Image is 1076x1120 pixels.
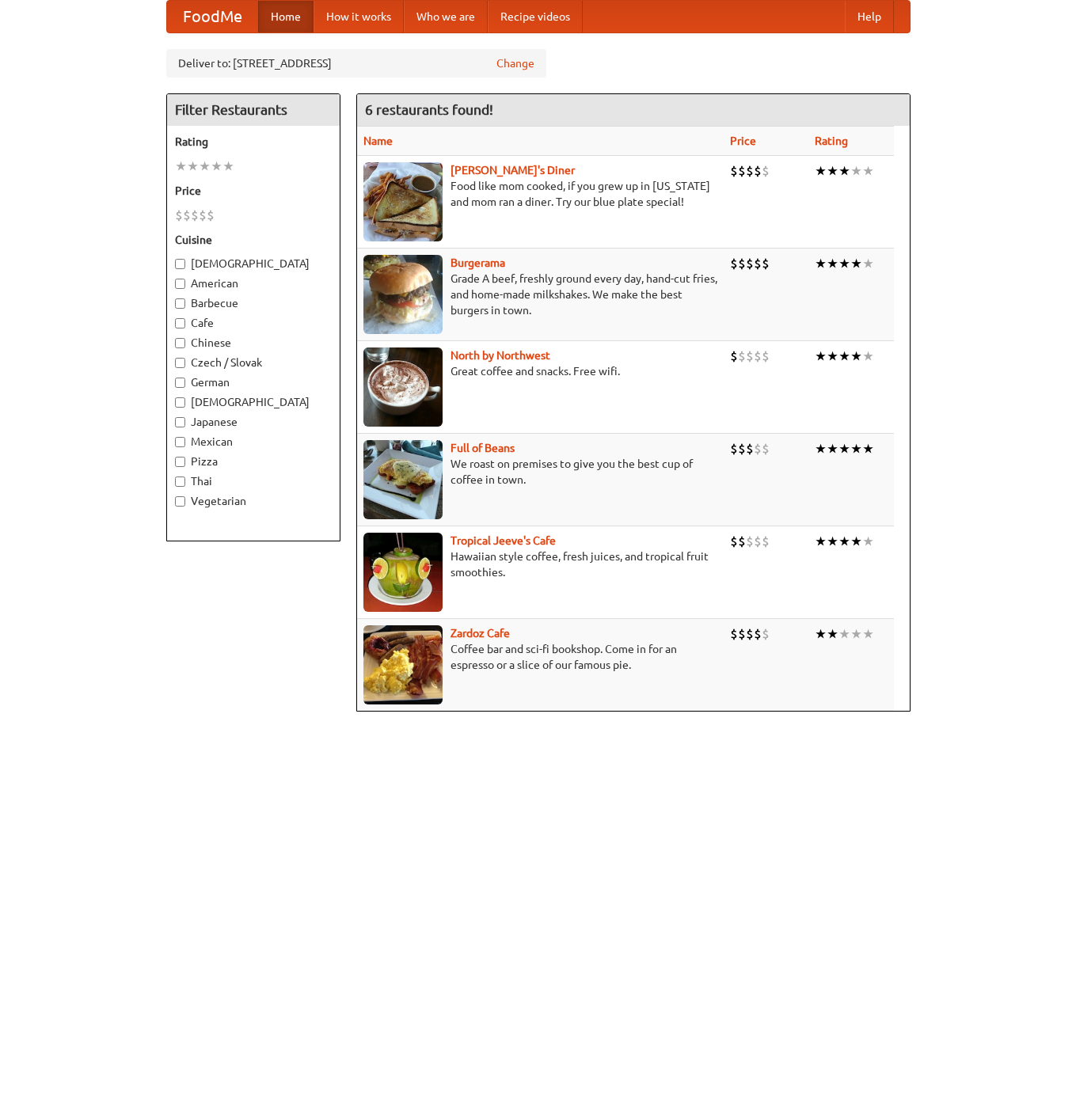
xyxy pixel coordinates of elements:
[754,533,762,550] li: $
[746,162,754,180] li: $
[850,255,862,272] li: ★
[762,255,770,272] li: $
[363,255,443,334] img: burgerama.jpg
[762,533,770,550] li: $
[746,625,754,643] li: $
[175,134,332,150] h5: Rating
[754,625,762,643] li: $
[167,1,258,32] a: FoodMe
[738,162,746,180] li: $
[175,256,332,271] label: [DEMOGRAPHIC_DATA]
[363,347,443,427] img: north.jpg
[404,1,488,32] a: Who we are
[191,207,199,224] li: $
[211,158,222,175] li: ★
[175,232,332,248] h5: Cuisine
[815,162,827,180] li: ★
[175,315,332,331] label: Cafe
[746,533,754,550] li: $
[862,162,874,180] li: ★
[365,102,493,117] ng-pluralize: 6 restaurants found!
[175,473,332,489] label: Thai
[838,162,850,180] li: ★
[827,347,838,365] li: ★
[175,259,185,269] input: [DEMOGRAPHIC_DATA]
[175,158,187,175] li: ★
[175,397,185,408] input: [DEMOGRAPHIC_DATA]
[827,162,838,180] li: ★
[175,207,183,224] li: $
[451,349,550,362] a: North by Northwest
[175,183,332,199] h5: Price
[838,255,850,272] li: ★
[187,158,199,175] li: ★
[175,496,185,507] input: Vegetarian
[827,625,838,643] li: ★
[363,533,443,612] img: jeeves.jpg
[838,440,850,457] li: ★
[746,440,754,457] li: $
[762,162,770,180] li: $
[363,135,393,147] a: Name
[738,440,746,457] li: $
[175,335,332,351] label: Chinese
[175,374,332,390] label: German
[827,533,838,550] li: ★
[762,625,770,643] li: $
[175,318,185,328] input: Cafe
[363,641,717,673] p: Coffee bar and sci-fi bookshop. Come in for an espresso or a slice of our famous pie.
[363,549,717,580] p: Hawaiian style coffee, fresh juices, and tropical fruit smoothies.
[363,178,717,210] p: Food like mom cooked, if you grew up in [US_STATE] and mom ran a diner. Try our blue plate special!
[845,1,894,32] a: Help
[175,414,332,430] label: Japanese
[815,625,827,643] li: ★
[862,625,874,643] li: ★
[175,493,332,509] label: Vegetarian
[451,534,556,547] a: Tropical Jeeve's Cafe
[738,347,746,365] li: $
[363,162,443,241] img: sallys.jpg
[730,347,738,365] li: $
[451,442,515,454] b: Full of Beans
[258,1,314,32] a: Home
[730,255,738,272] li: $
[488,1,583,32] a: Recipe videos
[746,255,754,272] li: $
[451,256,505,269] a: Burgerama
[762,347,770,365] li: $
[754,347,762,365] li: $
[175,394,332,410] label: [DEMOGRAPHIC_DATA]
[363,440,443,519] img: beans.jpg
[838,533,850,550] li: ★
[738,533,746,550] li: $
[754,162,762,180] li: $
[199,207,207,224] li: $
[838,347,850,365] li: ★
[850,625,862,643] li: ★
[815,135,848,147] a: Rating
[730,625,738,643] li: $
[175,338,185,348] input: Chinese
[363,625,443,704] img: zardoz.jpg
[862,440,874,457] li: ★
[762,440,770,457] li: $
[496,55,534,71] a: Change
[207,207,215,224] li: $
[862,347,874,365] li: ★
[175,378,185,388] input: German
[451,164,575,177] a: [PERSON_NAME]'s Diner
[175,454,332,469] label: Pizza
[175,437,185,447] input: Mexican
[815,347,827,365] li: ★
[175,434,332,450] label: Mexican
[175,417,185,427] input: Japanese
[815,255,827,272] li: ★
[827,255,838,272] li: ★
[862,255,874,272] li: ★
[850,347,862,365] li: ★
[175,298,185,309] input: Barbecue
